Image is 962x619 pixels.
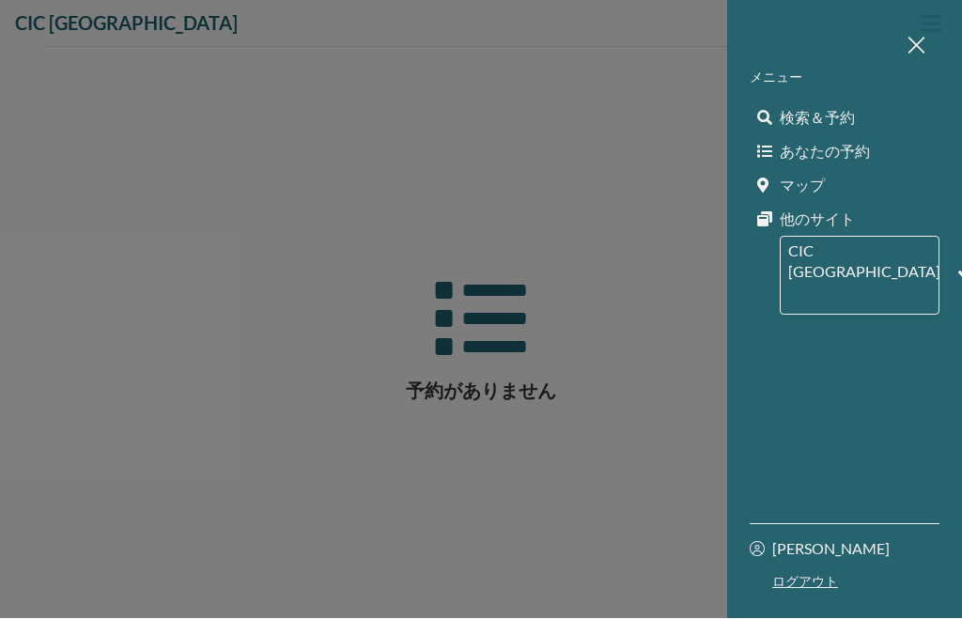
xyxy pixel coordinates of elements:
[750,203,939,237] a: 他のサイト
[780,109,855,128] span: 検索＆予約
[784,241,944,284] span: CIC [GEOGRAPHIC_DATA]
[750,169,939,203] a: マップ
[780,210,855,229] span: 他のサイト
[781,238,939,316] div: Search for option
[780,177,825,195] span: マップ
[750,574,939,596] a: ログアウト
[783,286,946,311] input: Search for option
[772,540,890,559] p: [PERSON_NAME]
[750,70,939,86] p: メニュー
[780,143,870,162] span: あなたの予約
[750,135,939,169] a: あなたの予約
[750,101,939,135] a: 検索＆予約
